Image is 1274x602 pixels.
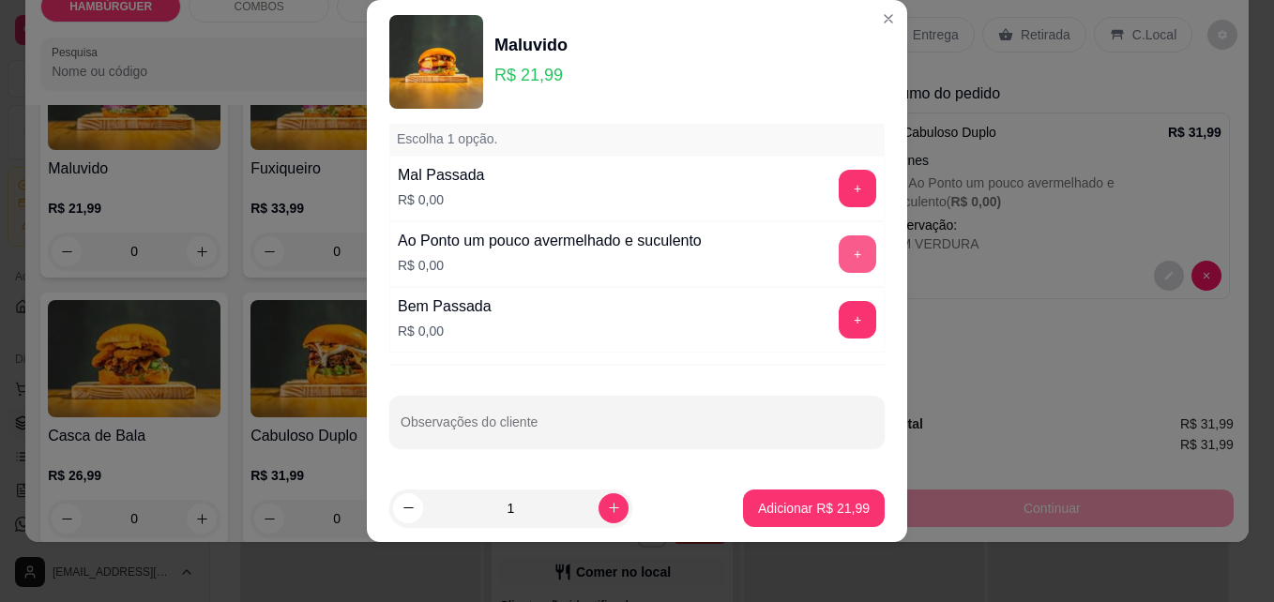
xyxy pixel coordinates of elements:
[494,32,568,58] div: Maluvido
[398,295,492,318] div: Bem Passada
[494,62,568,88] p: R$ 21,99
[758,499,870,518] p: Adicionar R$ 21,99
[839,301,876,339] button: add
[839,235,876,273] button: add
[398,230,702,252] div: Ao Ponto um pouco avermelhado e suculento
[393,493,423,523] button: decrease-product-quantity
[873,4,903,34] button: Close
[397,129,497,148] p: Escolha 1 opção.
[398,322,492,340] p: R$ 0,00
[389,15,483,109] img: product-image
[398,190,485,209] p: R$ 0,00
[599,493,629,523] button: increase-product-quantity
[398,164,485,187] div: Mal Passada
[398,256,702,275] p: R$ 0,00
[743,489,885,527] button: Adicionar R$ 21,99
[401,420,873,439] input: Observações do cliente
[839,170,876,207] button: add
